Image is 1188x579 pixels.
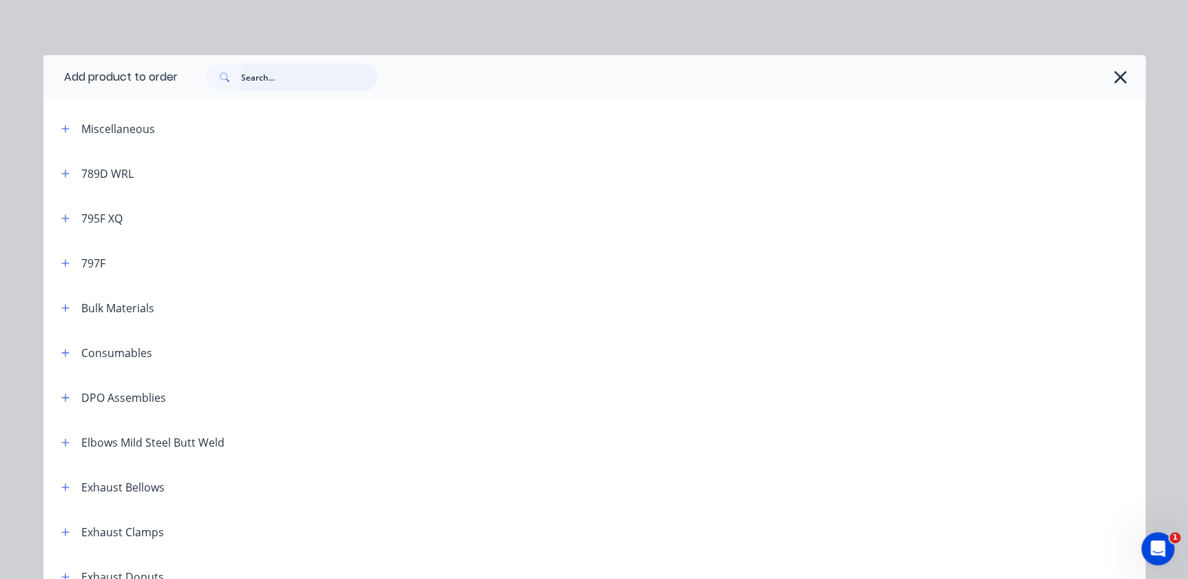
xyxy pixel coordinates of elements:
div: Consumables [81,345,152,361]
div: DPO Assemblies [81,389,166,406]
div: Exhaust Bellows [81,479,165,496]
div: 797F [81,255,105,272]
span: 1 [1169,532,1180,543]
div: Add product to order [43,55,178,99]
input: Search... [241,63,377,91]
iframe: Intercom live chat [1141,532,1174,565]
div: 789D WRL [81,165,134,182]
div: Exhaust Clamps [81,524,164,540]
div: Bulk Materials [81,300,154,316]
div: 795F XQ [81,210,123,227]
div: Miscellaneous [81,121,155,137]
div: Elbows Mild Steel Butt Weld [81,434,225,451]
